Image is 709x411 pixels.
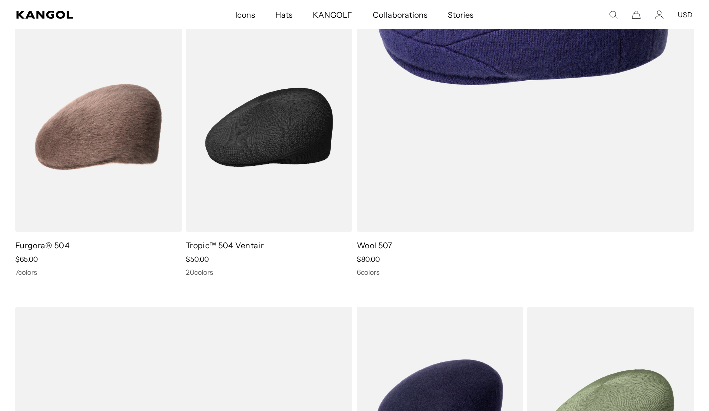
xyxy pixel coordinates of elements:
[655,10,664,19] a: Account
[609,10,618,19] summary: Search here
[15,240,70,250] a: Furgora® 504
[16,11,156,19] a: Kangol
[678,10,693,19] button: USD
[186,240,264,250] a: Tropic™ 504 Ventair
[15,23,182,232] img: Furgora® 504
[357,240,393,250] a: Wool 507
[357,268,694,277] div: 6 colors
[186,23,352,232] img: Tropic™ 504 Ventair
[357,255,380,264] span: $80.00
[15,255,38,264] span: $65.00
[186,268,352,277] div: 20 colors
[186,255,209,264] span: $50.00
[632,10,641,19] button: Cart
[15,268,182,277] div: 7 colors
